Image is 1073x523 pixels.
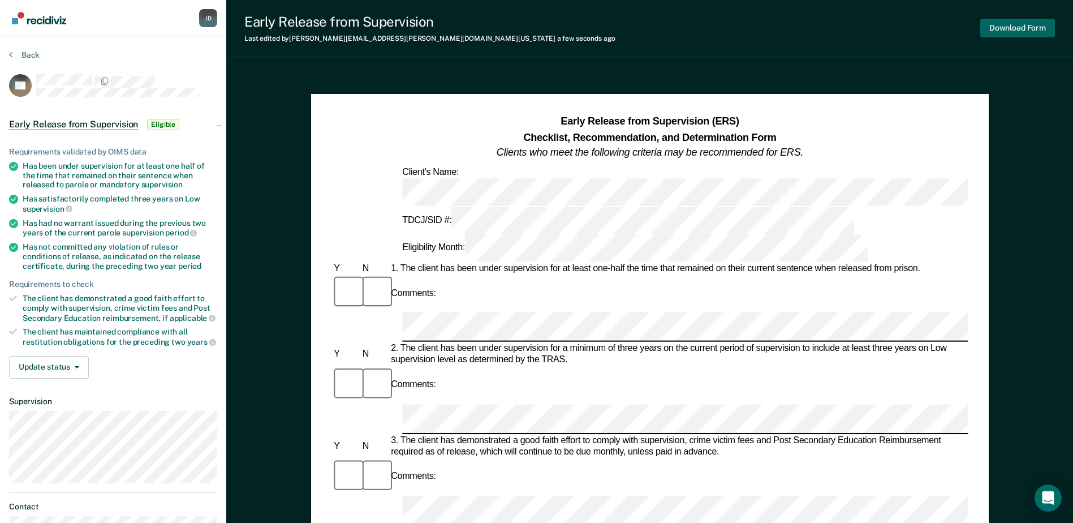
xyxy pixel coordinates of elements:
[360,349,388,361] div: N
[23,204,72,213] span: supervision
[9,50,40,60] button: Back
[199,9,217,27] button: Profile dropdown button
[244,14,615,30] div: Early Release from Supervision
[170,314,216,323] span: applicable
[389,263,968,275] div: 1. The client has been under supervision for at least one-half the time that remained on their cu...
[9,147,217,157] div: Requirements validated by OIMS data
[187,337,216,346] span: years
[141,180,183,189] span: supervision
[400,234,870,262] div: Eligibility Month:
[360,263,388,275] div: N
[980,19,1055,37] button: Download Form
[389,379,438,391] div: Comments:
[23,327,217,346] div: The client has maintained compliance with all restitution obligations for the preceding two
[389,288,438,299] div: Comments:
[147,119,179,130] span: Eligible
[497,147,803,158] em: Clients who meet the following criteria may be recommended for ERS.
[199,9,217,27] div: J D
[523,131,776,143] strong: Checklist, Recommendation, and Determination Form
[9,502,217,512] dt: Contact
[331,441,360,452] div: Y
[400,207,856,234] div: TDCJ/SID #:
[331,349,360,361] div: Y
[244,35,615,42] div: Last edited by [PERSON_NAME][EMAIL_ADDRESS][PERSON_NAME][DOMAIN_NAME][US_STATE]
[561,116,739,127] strong: Early Release from Supervision (ERS)
[389,435,968,458] div: 3. The client has demonstrated a good faith effort to comply with supervision, crime victim fees ...
[23,242,217,271] div: Has not committed any violation of rules or conditions of release, as indicated on the release ce...
[389,344,968,366] div: 2. The client has been under supervision for a minimum of three years on the current period of su...
[1035,485,1062,512] div: Open Intercom Messenger
[12,12,66,24] img: Recidiviz
[389,471,438,483] div: Comments:
[360,441,388,452] div: N
[331,263,360,275] div: Y
[9,397,217,406] dt: Supervision
[9,119,138,130] span: Early Release from Supervision
[23,294,217,323] div: The client has demonstrated a good faith effort to comply with supervision, crime victim fees and...
[165,228,197,237] span: period
[557,35,615,42] span: a few seconds ago
[178,261,201,271] span: period
[23,218,217,238] div: Has had no warrant issued during the previous two years of the current parole supervision
[23,161,217,190] div: Has been under supervision for at least one half of the time that remained on their sentence when...
[23,194,217,213] div: Has satisfactorily completed three years on Low
[9,280,217,289] div: Requirements to check
[9,356,89,379] button: Update status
